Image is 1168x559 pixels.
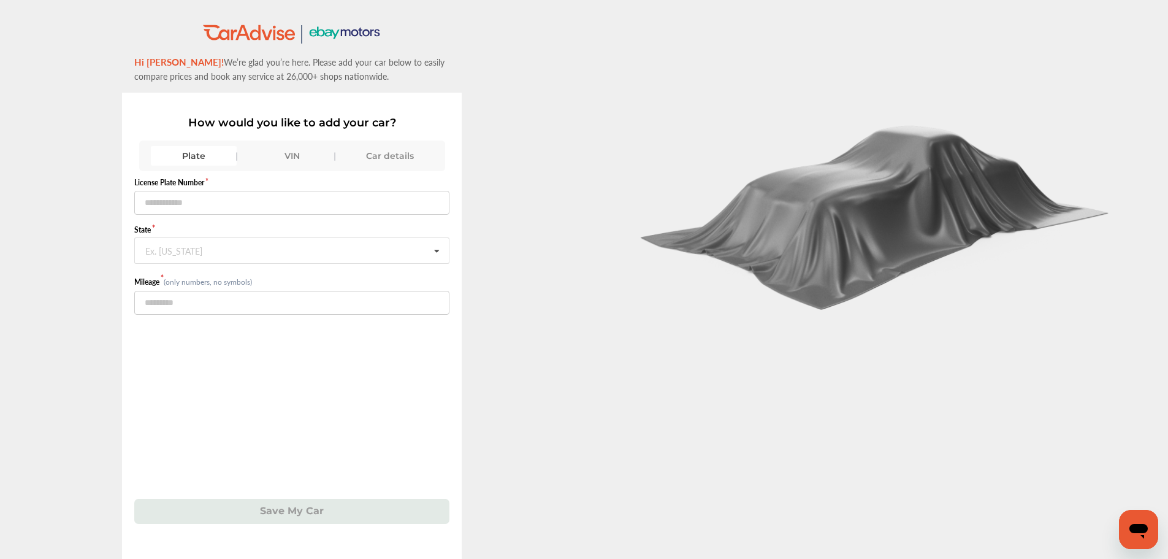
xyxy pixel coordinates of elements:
[134,116,449,129] p: How would you like to add your car?
[151,146,237,166] div: Plate
[134,177,449,188] label: License Plate Number
[134,56,445,82] span: We’re glad you’re here. Please add your car below to easily compare prices and book any service a...
[631,112,1121,310] img: carCoverBlack.2823a3dccd746e18b3f8.png
[134,225,449,235] label: State
[249,146,335,166] div: VIN
[134,277,164,287] label: Mileage
[134,55,224,68] span: Hi [PERSON_NAME]!
[164,277,252,287] small: (only numbers, no symbols)
[347,146,433,166] div: Car details
[145,246,202,253] div: Ex. [US_STATE]
[1119,510,1158,549] iframe: Button to launch messaging window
